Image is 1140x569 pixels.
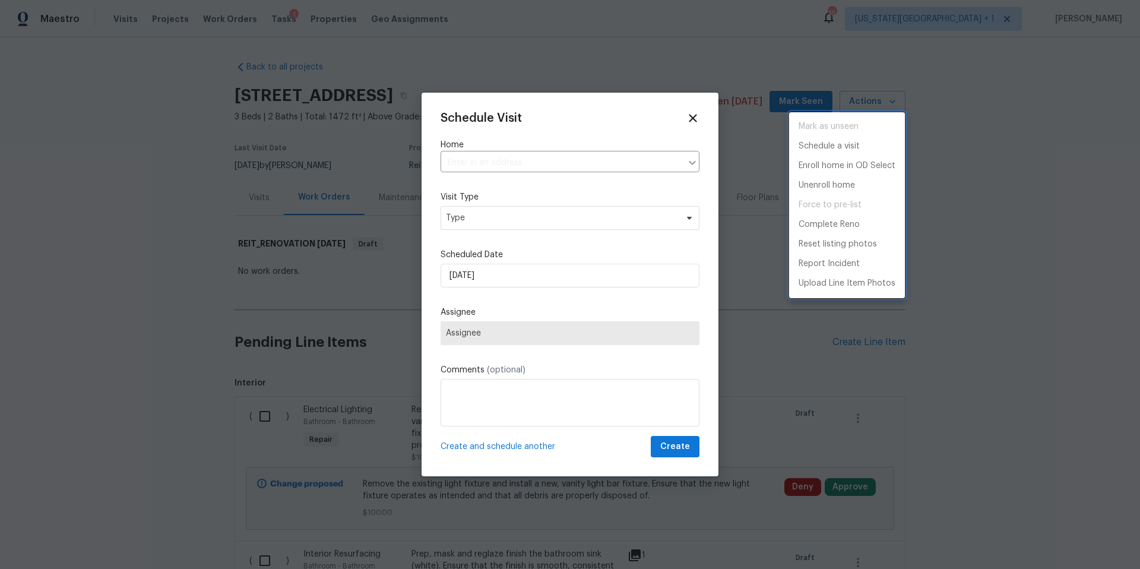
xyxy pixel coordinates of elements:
p: Reset listing photos [799,238,877,251]
p: Enroll home in OD Select [799,160,895,172]
p: Unenroll home [799,179,855,192]
p: Upload Line Item Photos [799,277,895,290]
p: Report Incident [799,258,860,270]
p: Schedule a visit [799,140,860,153]
span: Setup visit must be completed before moving home to pre-list [789,195,905,215]
p: Complete Reno [799,219,860,231]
